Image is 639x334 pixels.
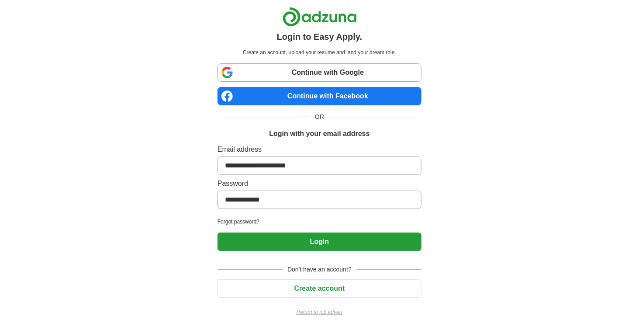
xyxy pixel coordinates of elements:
a: Return to job advert [218,308,421,316]
a: Continue with Google [218,63,421,82]
label: Email address [218,144,421,155]
a: Forgot password? [218,218,421,226]
a: Create account [218,285,421,292]
img: Adzuna logo [283,7,357,27]
span: OR [310,112,329,122]
span: Don't have an account? [282,265,357,274]
button: Login [218,233,421,251]
a: Continue with Facebook [218,87,421,105]
label: Password [218,178,421,189]
h1: Login to Easy Apply. [277,30,363,43]
h1: Login with your email address [269,129,370,139]
p: Create an account, upload your resume and land your dream role. [219,49,420,56]
button: Create account [218,279,421,298]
